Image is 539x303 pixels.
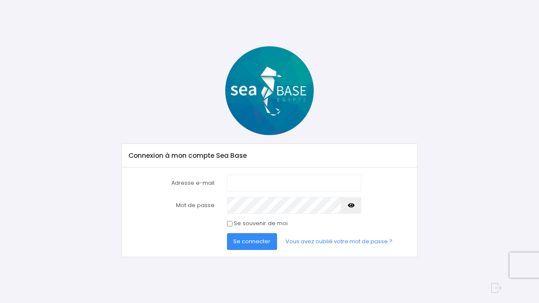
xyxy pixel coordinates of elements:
[122,144,417,167] div: Connexion à mon compte Sea Base
[234,219,288,228] label: Se souvenir de moi
[123,175,221,191] label: Adresse e-mail
[233,237,270,245] span: Se connecter
[279,233,399,250] a: Vous avez oublié votre mot de passe ?
[123,197,221,214] label: Mot de passe
[227,233,278,250] button: Se connecter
